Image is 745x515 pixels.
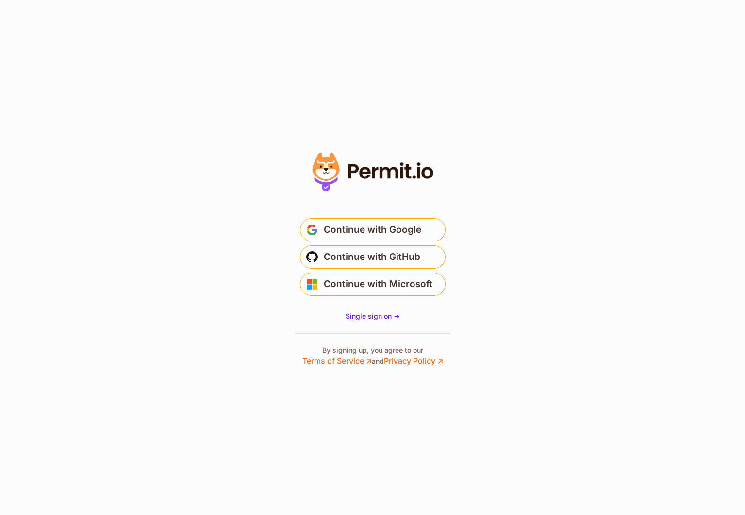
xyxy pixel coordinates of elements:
[346,311,400,321] a: Single sign on ->
[300,218,446,241] button: Continue with Google
[324,249,420,265] span: Continue with GitHub
[324,276,432,292] span: Continue with Microsoft
[346,312,400,320] span: Single sign on ->
[300,245,446,269] button: Continue with GitHub
[300,273,446,296] button: Continue with Microsoft
[302,356,372,366] a: Terms of Service ↗
[384,356,443,366] a: Privacy Policy ↗
[302,345,443,367] p: By signing up, you agree to our and
[324,222,421,238] span: Continue with Google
